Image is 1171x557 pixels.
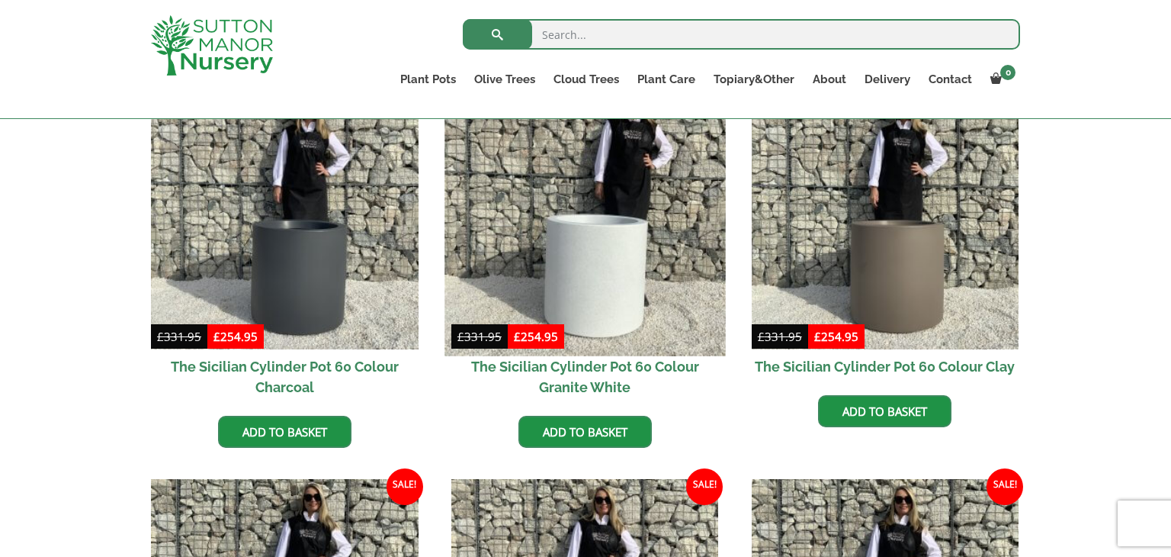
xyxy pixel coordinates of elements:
[157,329,164,344] span: £
[151,15,273,76] img: logo
[1000,65,1015,80] span: 0
[514,329,558,344] bdi: 254.95
[758,329,765,344] span: £
[157,329,201,344] bdi: 331.95
[919,69,981,90] a: Contact
[804,69,855,90] a: About
[855,69,919,90] a: Delivery
[814,329,821,344] span: £
[444,75,725,356] img: The Sicilian Cylinder Pot 60 Colour Granite White
[752,349,1019,384] h2: The Sicilian Cylinder Pot 60 Colour Clay
[387,468,423,505] span: Sale!
[518,416,652,448] a: Add to basket: “The Sicilian Cylinder Pot 60 Colour Granite White”
[818,395,951,427] a: Add to basket: “The Sicilian Cylinder Pot 60 Colour Clay”
[628,69,704,90] a: Plant Care
[457,329,464,344] span: £
[151,349,419,404] h2: The Sicilian Cylinder Pot 60 Colour Charcoal
[213,329,258,344] bdi: 254.95
[218,416,351,448] a: Add to basket: “The Sicilian Cylinder Pot 60 Colour Charcoal”
[514,329,521,344] span: £
[752,82,1019,384] a: Sale! The Sicilian Cylinder Pot 60 Colour Clay
[987,468,1023,505] span: Sale!
[451,82,719,404] a: Sale! The Sicilian Cylinder Pot 60 Colour Granite White
[544,69,628,90] a: Cloud Trees
[457,329,502,344] bdi: 331.95
[463,19,1020,50] input: Search...
[814,329,858,344] bdi: 254.95
[752,82,1019,349] img: The Sicilian Cylinder Pot 60 Colour Clay
[451,349,719,404] h2: The Sicilian Cylinder Pot 60 Colour Granite White
[686,468,723,505] span: Sale!
[151,82,419,349] img: The Sicilian Cylinder Pot 60 Colour Charcoal
[391,69,465,90] a: Plant Pots
[465,69,544,90] a: Olive Trees
[758,329,802,344] bdi: 331.95
[213,329,220,344] span: £
[704,69,804,90] a: Topiary&Other
[981,69,1020,90] a: 0
[151,82,419,404] a: Sale! The Sicilian Cylinder Pot 60 Colour Charcoal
